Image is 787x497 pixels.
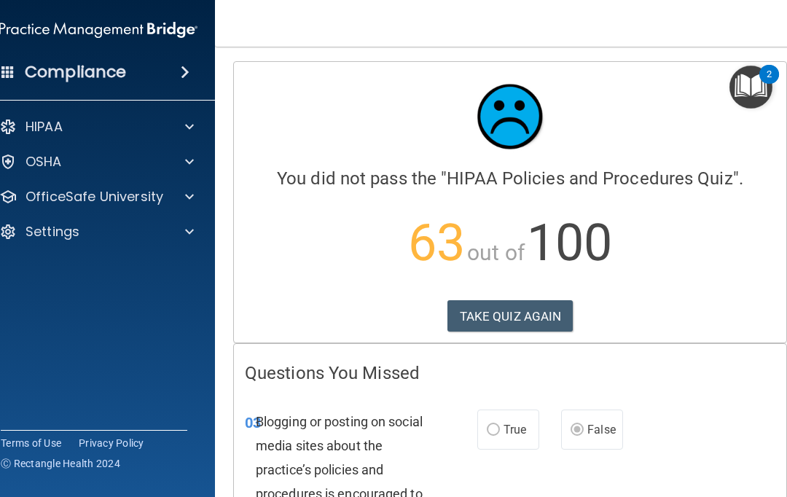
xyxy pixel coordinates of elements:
button: TAKE QUIZ AGAIN [447,300,573,332]
span: out of [467,240,525,265]
input: True [487,425,500,436]
p: OfficeSafe University [26,188,163,206]
span: False [587,423,616,437]
div: 2 [767,74,772,93]
a: Terms of Use [1,436,61,450]
img: sad_face.ecc698e2.jpg [466,73,554,160]
iframe: Drift Widget Chat Controller [714,396,770,452]
input: False [571,425,584,436]
p: Settings [26,223,79,240]
span: Ⓒ Rectangle Health 2024 [1,456,120,471]
h4: Compliance [25,62,126,82]
a: Privacy Policy [79,436,144,450]
p: HIPAA [26,118,63,136]
h4: Questions You Missed [245,364,775,383]
h4: You did not pass the " ". [245,169,775,188]
span: HIPAA Policies and Procedures Quiz [447,168,732,189]
span: 03 [245,414,261,431]
span: True [504,423,526,437]
span: 63 [408,213,465,273]
button: Open Resource Center, 2 new notifications [729,66,772,109]
span: 100 [527,213,612,273]
p: OSHA [26,153,62,171]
